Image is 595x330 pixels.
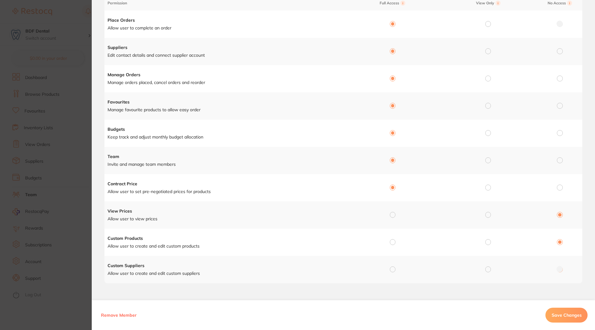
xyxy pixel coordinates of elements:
span: No Access [538,1,582,6]
span: View Only [442,1,534,6]
h4: View Prices [108,208,343,214]
span: Permission [108,1,343,5]
p: Allow user to set pre-negotiated prices for products [108,189,343,195]
button: Save Changes [545,308,588,323]
h4: Team [108,154,343,160]
h4: Favourites [108,99,343,105]
p: Manage orders placed, cancel orders and reorder [108,80,343,86]
p: Keep track and adjust monthly budget allocation [108,134,343,140]
p: Edit contact details and connect supplier account [108,52,343,59]
button: Remove Member [99,308,139,323]
h4: Custom Products [108,235,343,242]
p: Allow user to create and edit custom products [108,243,343,249]
h4: Suppliers [108,45,343,51]
h4: Contract Price [108,181,343,187]
h4: Custom Suppliers [108,263,343,269]
p: Manage favourite products to allow easy order [108,107,343,113]
h4: Place Orders [108,17,343,24]
p: Allow user to create and edit custom suppliers [108,271,343,277]
p: Allow user to view prices [108,216,343,222]
span: Save Changes [552,312,582,318]
h4: Budgets [108,126,343,133]
span: Remove Member [101,312,137,318]
h4: Manage Orders [108,72,343,78]
p: Allow user to complete an order [108,25,343,31]
p: Invite and manage team members [108,161,343,168]
span: Full Access [346,1,439,6]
